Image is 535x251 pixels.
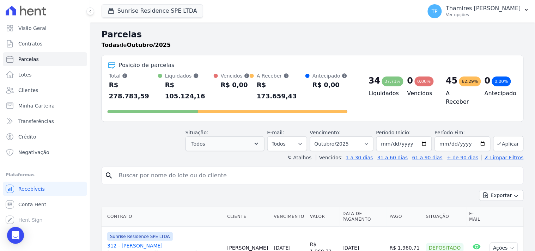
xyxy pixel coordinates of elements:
span: Sunrise Residence SPE LTDA [107,232,173,241]
button: TP Thamires [PERSON_NAME] Ver opções [422,1,535,21]
label: Vencidos: [316,155,343,160]
h4: Liquidados [369,89,396,98]
div: R$ 173.659,43 [257,79,305,102]
i: search [105,171,113,180]
a: Lotes [3,68,87,82]
div: 62,29% [459,76,481,86]
span: Recebíveis [18,185,45,192]
p: Ver opções [446,12,521,18]
a: 61 a 90 dias [412,155,443,160]
a: Crédito [3,130,87,144]
label: ↯ Atalhos [287,155,311,160]
a: + de 90 dias [447,155,479,160]
span: Contratos [18,40,42,47]
span: Visão Geral [18,25,47,32]
a: Recebíveis [3,182,87,196]
div: 37,71% [382,76,404,86]
th: Situação [423,207,467,227]
span: Lotes [18,71,32,78]
a: Clientes [3,83,87,97]
th: E-mail [467,207,487,227]
div: R$ 0,00 [221,79,250,91]
div: 0 [485,75,491,86]
span: Negativação [18,149,49,156]
label: Situação: [186,130,208,135]
a: [DATE] [274,245,291,251]
div: Plataformas [6,171,84,179]
button: Todos [186,136,265,151]
h2: Parcelas [102,28,524,41]
a: Visão Geral [3,21,87,35]
span: TP [432,9,438,14]
div: 45 [446,75,458,86]
p: de [102,41,171,49]
span: Minha Carteira [18,102,55,109]
h4: A Receber [446,89,474,106]
th: Data de Pagamento [340,207,387,227]
a: Minha Carteira [3,99,87,113]
div: 34 [369,75,380,86]
button: Aplicar [493,136,524,151]
div: Posição de parcelas [119,61,175,69]
span: Clientes [18,87,38,94]
th: Pago [387,207,423,227]
label: Período Inicío: [376,130,411,135]
span: Transferências [18,118,54,125]
th: Vencimento [271,207,307,227]
a: Parcelas [3,52,87,66]
h4: Vencidos [407,89,435,98]
a: Contratos [3,37,87,51]
button: Sunrise Residence SPE LTDA [102,4,203,18]
a: Transferências [3,114,87,128]
th: Contrato [102,207,224,227]
div: R$ 0,00 [312,79,347,91]
div: Antecipado [312,72,347,79]
div: R$ 278.783,59 [109,79,158,102]
span: Crédito [18,133,36,140]
div: 0,00% [492,76,511,86]
div: Liquidados [165,72,214,79]
a: Negativação [3,145,87,159]
button: Exportar [479,190,524,201]
a: 31 a 60 dias [377,155,408,160]
div: R$ 105.124,16 [165,79,214,102]
a: ✗ Limpar Filtros [481,155,524,160]
div: A Receber [257,72,305,79]
label: E-mail: [267,130,285,135]
span: Todos [191,140,205,148]
div: Vencidos [221,72,250,79]
a: Conta Hent [3,197,87,212]
strong: Todas [102,42,120,48]
h4: Antecipado [485,89,512,98]
span: Conta Hent [18,201,46,208]
div: 0,00% [415,76,434,86]
div: 0 [407,75,413,86]
th: Valor [307,207,340,227]
strong: Outubro/2025 [127,42,171,48]
div: Total [109,72,158,79]
span: Parcelas [18,56,39,63]
label: Período Fim: [435,129,491,136]
input: Buscar por nome do lote ou do cliente [115,169,521,183]
div: Open Intercom Messenger [7,227,24,244]
th: Cliente [224,207,271,227]
label: Vencimento: [310,130,341,135]
a: 1 a 30 dias [346,155,373,160]
p: Thamires [PERSON_NAME] [446,5,521,12]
